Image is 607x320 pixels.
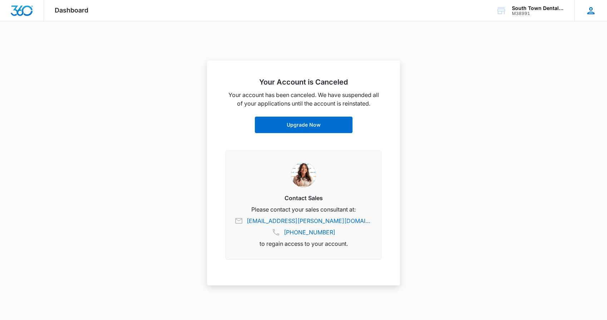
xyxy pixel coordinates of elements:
[226,91,381,108] p: Your account has been canceled. We have suspended all of your applications until the account is r...
[235,194,372,202] h3: Contact Sales
[284,228,335,237] a: [PHONE_NUMBER]
[55,6,88,14] span: Dashboard
[512,11,564,16] div: account id
[247,217,372,225] a: [EMAIL_ADDRESS][PERSON_NAME][DOMAIN_NAME]
[512,5,564,11] div: account name
[255,116,353,133] a: Upgrade Now
[226,78,381,86] h2: Your Account is Canceled
[235,205,372,248] p: Please contact your sales consultant at: to regain access to your account.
